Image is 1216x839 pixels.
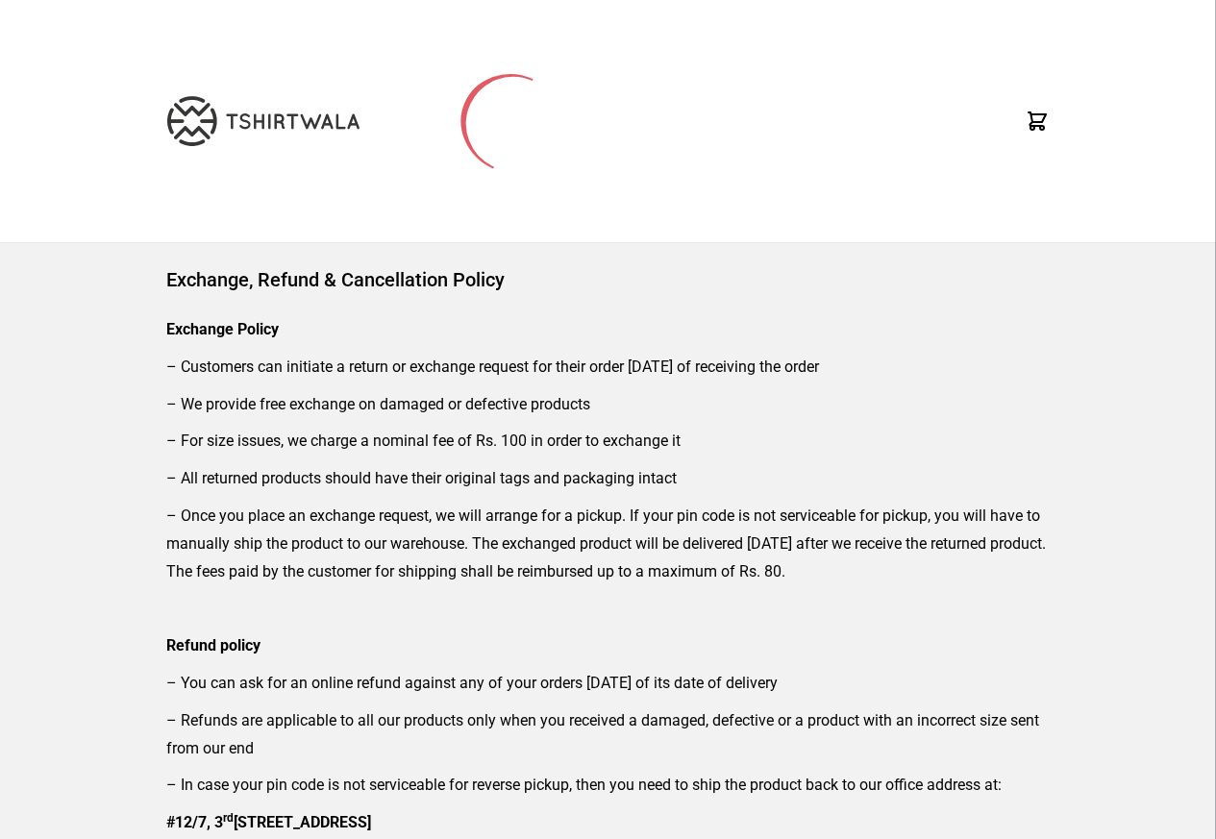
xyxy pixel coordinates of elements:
p: – You can ask for an online refund against any of your orders [DATE] of its date of delivery [166,670,1050,698]
p: – In case your pin code is not serviceable for reverse pickup, then you need to ship the product ... [166,772,1050,800]
h1: Exchange, Refund & Cancellation Policy [166,266,1050,293]
p: – Once you place an exchange request, we will arrange for a pickup. If your pin code is not servi... [166,503,1050,585]
p: – Refunds are applicable to all our products only when you received a damaged, defective or a pro... [166,707,1050,763]
sup: rd [223,811,234,825]
p: – We provide free exchange on damaged or defective products [166,391,1050,419]
strong: Exchange Policy [166,320,279,338]
strong: #12/7, 3 [STREET_ADDRESS] [166,813,371,831]
p: – Customers can initiate a return or exchange request for their order [DATE] of receiving the order [166,354,1050,382]
strong: Refund policy [166,636,261,654]
img: TW-LOGO-400-104.png [167,96,360,146]
p: – All returned products should have their original tags and packaging intact [166,465,1050,493]
p: – For size issues, we charge a nominal fee of Rs. 100 in order to exchange it [166,428,1050,456]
